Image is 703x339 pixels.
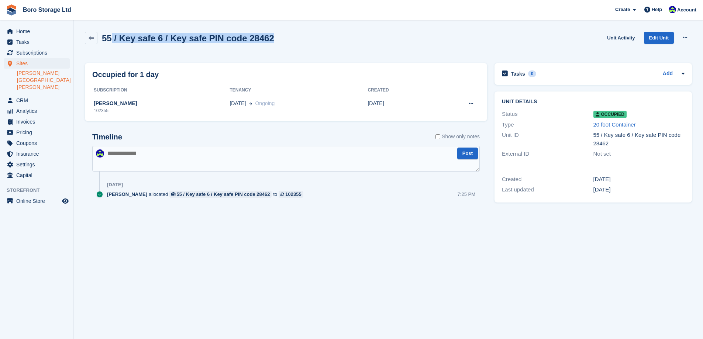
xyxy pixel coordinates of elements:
div: Last updated [502,186,593,194]
span: Invoices [16,117,61,127]
span: Account [677,6,696,14]
a: Boro Storage Ltd [20,4,74,16]
h2: Unit details [502,99,685,105]
a: [PERSON_NAME][GEOGRAPHIC_DATA][PERSON_NAME] [17,70,70,91]
a: menu [4,58,70,69]
a: menu [4,106,70,116]
span: [PERSON_NAME] [107,191,147,198]
span: Ongoing [255,100,275,106]
span: Create [615,6,630,13]
span: Tasks [16,37,61,47]
div: allocated to [107,191,307,198]
a: 102355 [279,191,303,198]
a: menu [4,138,70,148]
a: menu [4,196,70,206]
span: Online Store [16,196,61,206]
button: Post [457,148,478,160]
th: Subscription [92,84,230,96]
div: [PERSON_NAME] [92,100,230,107]
a: menu [4,117,70,127]
span: Occupied [593,111,627,118]
div: 102355 [92,107,230,114]
a: menu [4,26,70,37]
div: 55 / Key safe 6 / Key safe PIN code 28462 [593,131,685,148]
span: Insurance [16,149,61,159]
span: Storefront [7,187,73,194]
a: menu [4,48,70,58]
div: Type [502,121,593,129]
div: Not set [593,150,685,158]
a: menu [4,95,70,105]
a: menu [4,170,70,180]
div: [DATE] [107,182,123,188]
span: Sites [16,58,61,69]
a: 20 foot Container [593,121,636,128]
th: Tenancy [230,84,368,96]
a: 55 / Key safe 6 / Key safe PIN code 28462 [169,191,272,198]
a: menu [4,127,70,138]
th: Created [368,84,432,96]
div: External ID [502,150,593,158]
div: 102355 [285,191,301,198]
input: Show only notes [435,133,440,141]
div: [DATE] [593,186,685,194]
div: [DATE] [593,175,685,184]
div: 7:25 PM [458,191,475,198]
div: 55 / Key safe 6 / Key safe PIN code 28462 [177,191,270,198]
div: Created [502,175,593,184]
h2: Tasks [511,70,525,77]
label: Show only notes [435,133,480,141]
div: Status [502,110,593,118]
div: Unit ID [502,131,593,148]
span: Subscriptions [16,48,61,58]
img: Tobie Hillier [96,149,104,158]
td: [DATE] [368,96,432,118]
div: 0 [528,70,537,77]
span: Pricing [16,127,61,138]
a: Edit Unit [644,32,674,44]
span: Settings [16,159,61,170]
img: Tobie Hillier [669,6,676,13]
a: menu [4,159,70,170]
a: Unit Activity [604,32,638,44]
span: [DATE] [230,100,246,107]
h2: Occupied for 1 day [92,69,159,80]
a: Preview store [61,197,70,205]
span: Capital [16,170,61,180]
a: menu [4,149,70,159]
h2: 55 / Key safe 6 / Key safe PIN code 28462 [102,33,274,43]
span: Home [16,26,61,37]
img: stora-icon-8386f47178a22dfd0bd8f6a31ec36ba5ce8667c1dd55bd0f319d3a0aa187defe.svg [6,4,17,15]
a: menu [4,37,70,47]
span: Help [652,6,662,13]
span: CRM [16,95,61,105]
span: Coupons [16,138,61,148]
span: Analytics [16,106,61,116]
h2: Timeline [92,133,122,141]
a: Add [663,70,673,78]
